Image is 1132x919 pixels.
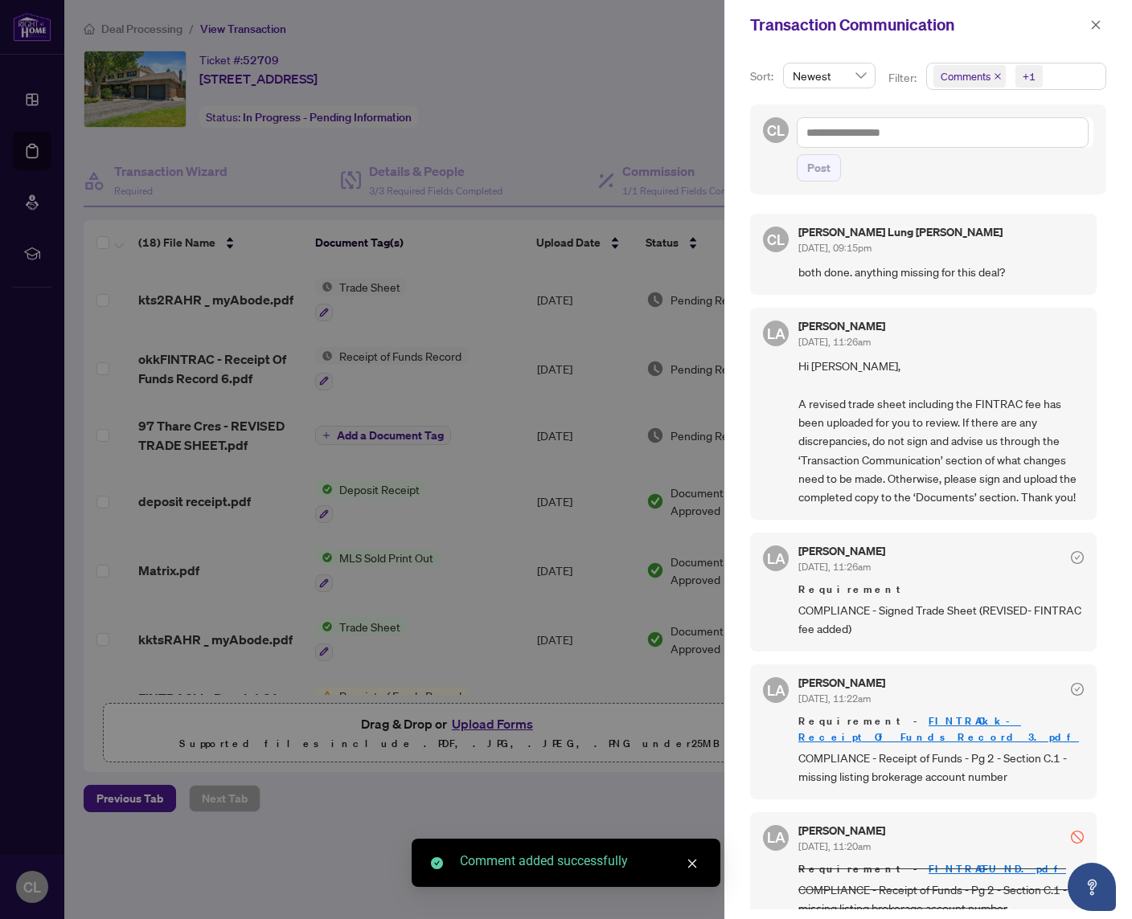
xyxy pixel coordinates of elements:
[798,242,872,254] span: [DATE], 09:15pm
[798,357,1084,507] span: Hi [PERSON_NAME], A revised trade sheet including the FINTRAC fee has been uploaded for you to re...
[767,679,785,701] span: LA
[687,858,698,869] span: close
[767,228,785,251] span: CL
[798,601,1084,639] span: COMPLIANCE - Signed Trade Sheet (REVISED- FINTRAC fee added)
[798,861,1084,877] span: Requirement -
[798,677,885,688] h5: [PERSON_NAME]
[1071,683,1084,696] span: check-circle
[767,547,785,570] span: LA
[798,880,1084,918] span: COMPLIANCE - Receipt of Funds - Pg 2 - Section C.1 - missing listing brokerage account number
[941,68,990,84] span: Comments
[767,119,785,141] span: CL
[994,72,1002,80] span: close
[460,852,701,871] div: Comment added successfully
[798,713,1084,745] span: Requirement -
[1071,551,1084,564] span: check-circle
[1090,19,1101,31] span: close
[929,862,1066,876] a: FINTRACFUND.pdf
[798,825,885,836] h5: [PERSON_NAME]
[798,840,871,852] span: [DATE], 11:20am
[767,826,785,848] span: LA
[798,545,885,557] h5: [PERSON_NAME]
[798,582,1084,598] span: Requirement
[1023,68,1036,84] div: +1
[798,714,1079,744] a: FINTRACkk- Receipt Of Funds Record 3.pdf
[793,63,866,88] span: Newest
[767,322,785,345] span: LA
[798,227,1003,238] h5: [PERSON_NAME] Lung [PERSON_NAME]
[750,67,777,85] p: Sort:
[1068,863,1116,911] button: Open asap
[798,692,871,705] span: [DATE], 11:22am
[888,69,919,87] p: Filter:
[798,336,871,348] span: [DATE], 11:26am
[798,263,1084,281] span: both done. anything missing for this deal?
[431,857,443,869] span: check-circle
[933,65,1006,88] span: Comments
[750,13,1085,37] div: Transaction Communication
[798,321,885,332] h5: [PERSON_NAME]
[797,154,841,182] button: Post
[1071,831,1084,843] span: stop
[798,561,871,573] span: [DATE], 11:26am
[683,855,701,872] a: Close
[798,749,1084,786] span: COMPLIANCE - Receipt of Funds - Pg 2 - Section C.1 - missing listing brokerage account number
